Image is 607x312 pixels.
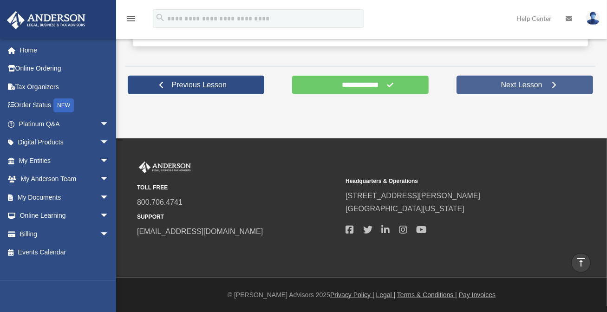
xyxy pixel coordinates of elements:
[164,80,234,90] span: Previous Lesson
[7,115,123,133] a: Platinum Q&Aarrow_drop_down
[137,183,339,193] small: TOLL FREE
[7,207,123,225] a: Online Learningarrow_drop_down
[346,176,548,186] small: Headquarters & Operations
[7,188,123,207] a: My Documentsarrow_drop_down
[53,98,74,112] div: NEW
[100,225,118,244] span: arrow_drop_down
[330,291,374,299] a: Privacy Policy |
[575,257,587,268] i: vertical_align_top
[7,41,123,59] a: Home
[128,76,264,94] a: Previous Lesson
[116,289,607,301] div: © [PERSON_NAME] Advisors 2025
[586,12,600,25] img: User Pic
[7,151,123,170] a: My Entitiesarrow_drop_down
[346,192,480,200] a: [STREET_ADDRESS][PERSON_NAME]
[137,212,339,222] small: SUPPORT
[346,205,464,213] a: [GEOGRAPHIC_DATA][US_STATE]
[100,133,118,152] span: arrow_drop_down
[571,253,591,273] a: vertical_align_top
[4,11,88,29] img: Anderson Advisors Platinum Portal
[494,80,550,90] span: Next Lesson
[459,291,496,299] a: Pay Invoices
[457,76,593,94] a: Next Lesson
[7,243,123,262] a: Events Calendar
[125,13,137,24] i: menu
[155,13,165,23] i: search
[7,170,123,188] a: My Anderson Teamarrow_drop_down
[137,162,193,174] img: Anderson Advisors Platinum Portal
[7,78,123,96] a: Tax Organizers
[7,59,123,78] a: Online Ordering
[125,16,137,24] a: menu
[100,188,118,207] span: arrow_drop_down
[100,170,118,189] span: arrow_drop_down
[7,225,123,243] a: Billingarrow_drop_down
[100,151,118,170] span: arrow_drop_down
[397,291,457,299] a: Terms & Conditions |
[137,227,263,235] a: [EMAIL_ADDRESS][DOMAIN_NAME]
[376,291,396,299] a: Legal |
[100,115,118,134] span: arrow_drop_down
[7,96,123,115] a: Order StatusNEW
[100,207,118,226] span: arrow_drop_down
[137,198,183,206] a: 800.706.4741
[7,133,123,152] a: Digital Productsarrow_drop_down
